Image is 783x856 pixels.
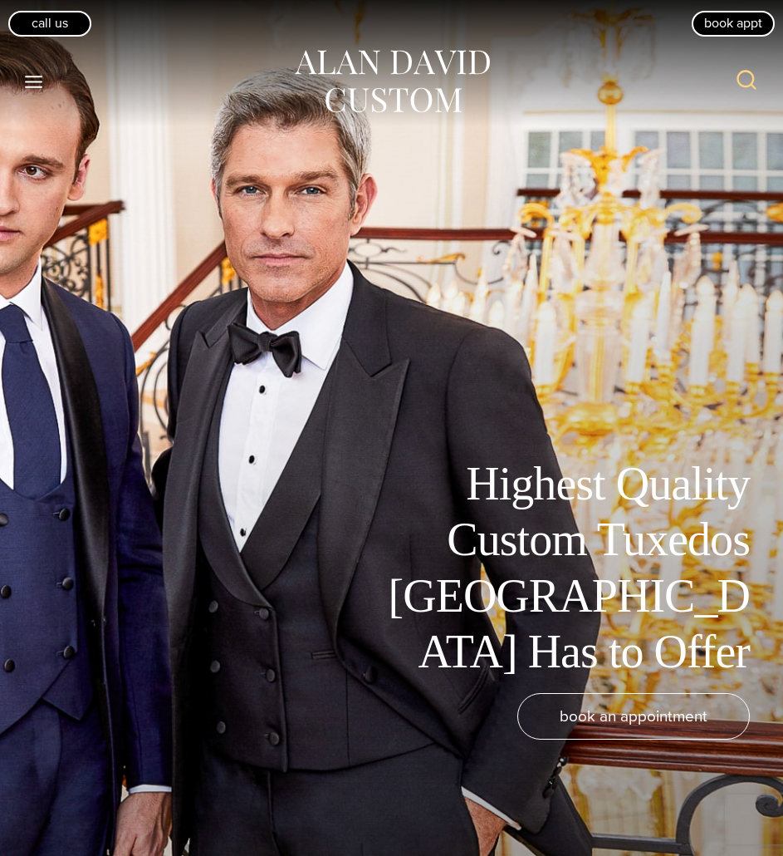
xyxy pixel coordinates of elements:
[560,704,707,728] span: book an appointment
[727,61,766,101] button: View Search Form
[376,456,750,680] h1: Highest Quality Custom Tuxedos [GEOGRAPHIC_DATA] Has to Offer
[8,11,91,36] a: Call Us
[692,11,775,36] a: book appt
[292,45,492,119] img: Alan David Custom
[517,693,750,740] a: book an appointment
[17,66,51,96] button: Open menu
